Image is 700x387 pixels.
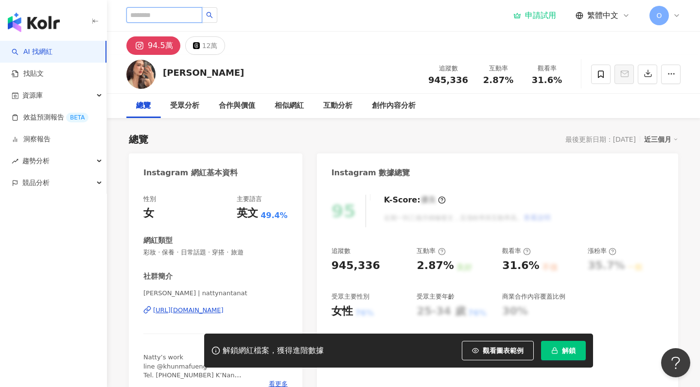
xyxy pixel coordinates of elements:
[502,292,565,301] div: 商業合作內容覆蓋比例
[202,39,218,52] div: 12萬
[532,75,562,85] span: 31.6%
[428,64,468,73] div: 追蹤數
[143,236,173,246] div: 網紅類型
[513,11,556,20] a: 申請試用
[417,258,454,273] div: 2.87%
[12,69,44,79] a: 找貼文
[143,306,288,315] a: [URL][DOMAIN_NAME]
[656,10,662,21] span: O
[528,64,565,73] div: 觀看率
[323,100,352,112] div: 互動分析
[143,289,288,298] span: [PERSON_NAME] | nattynantanat
[12,135,51,144] a: 洞察報告
[261,210,288,221] span: 49.4%
[12,113,88,122] a: 效益預測報告BETA
[417,292,455,301] div: 受眾主要年齡
[480,64,517,73] div: 互動率
[206,12,213,18] span: search
[126,60,156,89] img: KOL Avatar
[148,39,173,52] div: 94.5萬
[384,195,446,205] div: K-Score :
[332,258,380,273] div: 945,336
[332,292,369,301] div: 受眾主要性別
[372,100,416,112] div: 創作內容分析
[22,150,50,172] span: 趨勢分析
[8,13,60,32] img: logo
[223,346,324,356] div: 解鎖網紅檔案，獲得進階數據
[587,10,618,21] span: 繁體中文
[22,84,43,106] span: 資源庫
[332,247,350,255] div: 追蹤數
[143,206,154,221] div: 女
[136,100,151,112] div: 總覽
[22,172,50,194] span: 競品分析
[275,100,304,112] div: 相似網紅
[332,168,410,178] div: Instagram 數據總覽
[502,247,531,255] div: 觀看率
[129,133,148,146] div: 總覽
[143,168,238,178] div: Instagram 網紅基本資料
[219,100,255,112] div: 合作與價值
[143,248,288,257] span: 彩妝 · 保養 · 日常話題 · 穿搭 · 旅遊
[12,158,18,165] span: rise
[483,75,513,85] span: 2.87%
[12,47,52,57] a: searchAI 找網紅
[332,304,353,319] div: 女性
[417,247,445,255] div: 互動率
[462,341,534,360] button: 觀看圖表範例
[565,135,636,143] div: 最後更新日期：[DATE]
[143,195,156,203] div: 性別
[483,347,524,354] span: 觀看圖表範例
[170,100,199,112] div: 受眾分析
[185,36,226,55] button: 12萬
[126,36,180,55] button: 94.5萬
[562,347,576,354] span: 解鎖
[237,206,258,221] div: 英文
[588,247,616,255] div: 漲粉率
[163,67,244,79] div: [PERSON_NAME]
[428,75,468,85] span: 945,336
[644,133,678,146] div: 近三個月
[541,341,586,360] button: 解鎖
[502,258,539,273] div: 31.6%
[237,195,262,203] div: 主要語言
[153,306,224,315] div: [URL][DOMAIN_NAME]
[143,271,173,282] div: 社群簡介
